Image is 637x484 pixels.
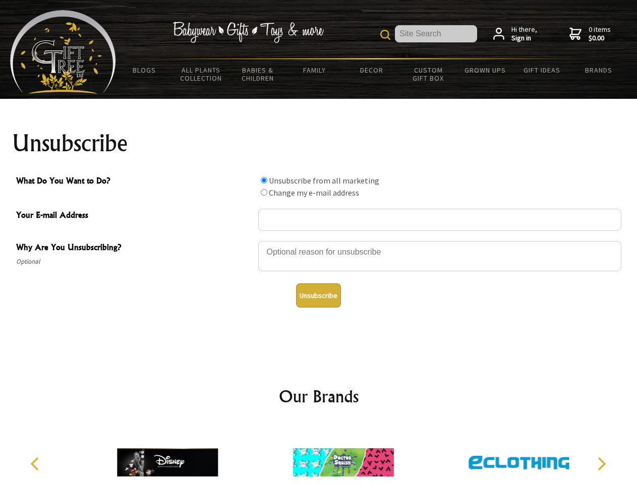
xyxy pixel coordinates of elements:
[258,241,621,271] textarea: Why Are You Unsubscribing?
[16,241,253,256] span: Why Are You Unsubscribing?
[570,59,627,81] a: Brands
[20,384,617,408] h2: Our Brands
[261,189,267,196] input: What Do You Want to Do?
[569,25,611,43] a: 0 items$0.00
[343,59,400,81] a: Decor
[493,25,537,43] a: Hi there,Sign in
[16,209,253,223] span: Your E-mail Address
[511,25,537,43] span: Hi there,
[116,59,173,81] a: BLOGS
[269,188,359,198] label: Change my e-mail address
[173,59,230,89] a: All Plants Collection
[511,34,537,43] strong: Sign in
[286,59,343,81] a: Family
[172,22,324,43] img: Babywear - Gifts - Toys & more
[456,59,513,81] a: Grown Ups
[400,59,457,89] a: Custom Gift Box
[380,30,390,40] img: product search
[229,59,286,89] a: Babies & Children
[12,131,625,155] h1: Unsubscribe
[258,209,621,231] input: Your E-mail Address
[16,256,253,268] span: Optional
[395,25,477,42] input: Site Search
[589,34,611,43] strong: $0.00
[16,174,253,189] span: What Do You Want to Do?
[590,453,612,475] button: Next
[296,283,341,308] button: Unsubscribe
[269,175,379,186] label: Unsubscribe from all marketing
[10,10,116,94] img: Babyware - Gifts - Toys and more...
[589,25,611,43] span: 0 items
[513,59,570,81] a: Gift Ideas
[261,177,267,184] input: What Do You Want to Do?
[25,453,47,475] button: Previous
